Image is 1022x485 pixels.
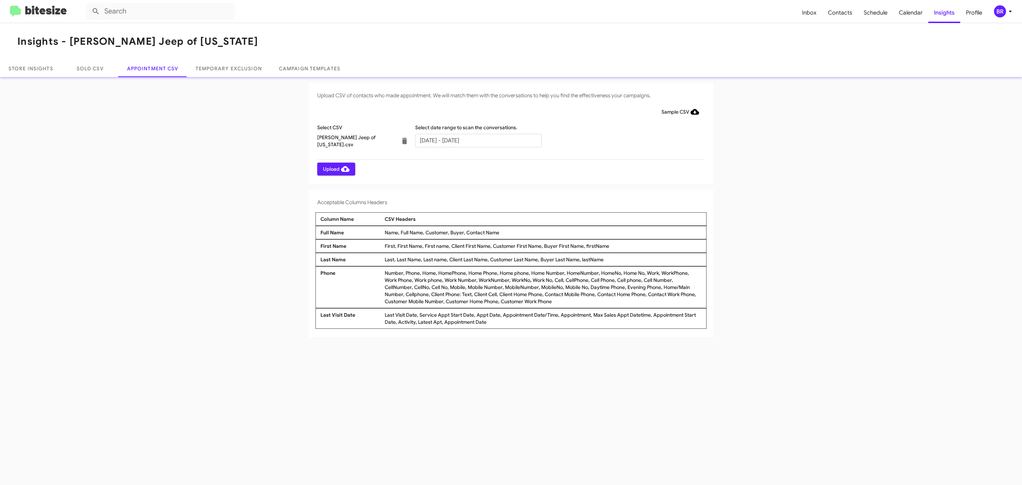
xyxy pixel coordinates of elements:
div: First, First Name, First name, Client First Name, Customer First Name, Buyer First Name, firstName [383,243,703,250]
div: Last Visit Date [319,311,383,326]
div: Number, Phone, Home, HomePhone, Home Phone, Home phone, Home Number, HomeNumber, HomeNo, Home No,... [383,269,703,305]
input: Start Date - End Date [415,134,542,147]
div: Name, Full Name, Customer, Buyer, Contact Name [383,229,703,236]
a: Campaign Templates [270,60,349,77]
div: Column Name [319,216,383,223]
button: BR [988,5,1014,17]
a: Sold CSV [62,60,119,77]
label: Select CSV [317,124,342,131]
div: Full Name [319,229,383,236]
a: Calendar [893,2,928,23]
h4: Upload CSV of contacts who made appointment. We will match them with the conversations to help yo... [317,91,705,100]
a: Contacts [822,2,858,23]
span: Upload [323,163,350,175]
h1: Insights - [PERSON_NAME] Jeep of [US_STATE] [17,36,258,47]
div: Last Name [319,256,383,263]
div: Phone [319,269,383,305]
button: Sample CSV [656,105,705,118]
div: First Name [319,243,383,250]
a: Inbox [796,2,822,23]
a: Profile [960,2,988,23]
h4: Acceptable Columns Headers [317,198,705,207]
div: Last Visit Date, Service Appt Start Date, Appt Date, Appointment Date/Time, Appointment, Max Sale... [383,311,703,326]
label: Select date range to scan the conversations. [415,124,517,131]
input: Search [86,3,235,20]
button: Upload [317,163,355,175]
a: Insights [928,2,960,23]
a: Schedule [858,2,893,23]
p: [PERSON_NAME] Jeep of [US_STATE].csv [317,134,392,148]
span: Sample CSV [661,105,699,118]
div: Last, Last Name, Last name, Client Last Name, Customer Last Name, Buyer Last Name, lastName [383,256,703,263]
div: BR [994,5,1006,17]
a: Appointment CSV [119,60,187,77]
div: CSV Headers [383,216,703,223]
a: Temporary Exclusion [187,60,270,77]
